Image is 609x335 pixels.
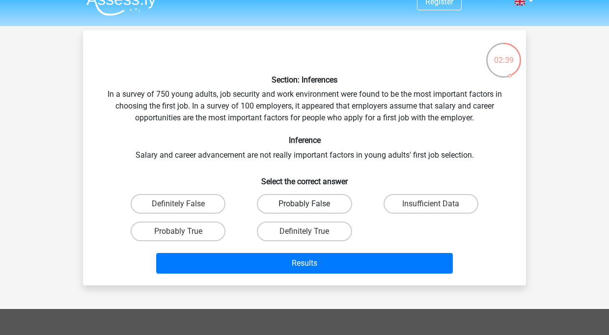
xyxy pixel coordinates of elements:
[87,38,522,278] div: In a survey of 750 young adults, job security and work environment were found to be the most impo...
[257,194,352,214] label: Probably False
[257,222,352,241] label: Definitely True
[156,253,453,274] button: Results
[99,169,510,186] h6: Select the correct answer
[485,42,522,66] div: 02:39
[131,222,225,241] label: Probably True
[99,75,510,84] h6: Section: Inferences
[384,194,478,214] label: Insufficient Data
[99,136,510,145] h6: Inference
[131,194,225,214] label: Definitely False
